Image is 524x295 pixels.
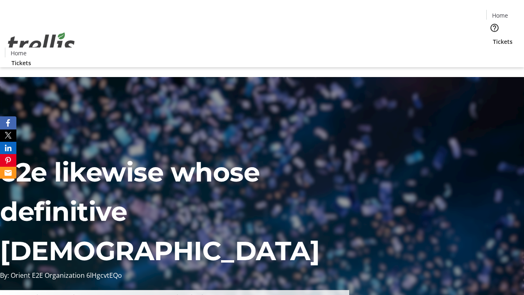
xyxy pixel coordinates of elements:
[492,11,508,20] span: Home
[493,37,513,46] span: Tickets
[487,11,513,20] a: Home
[5,49,32,57] a: Home
[486,37,519,46] a: Tickets
[5,59,38,67] a: Tickets
[11,59,31,67] span: Tickets
[486,20,503,36] button: Help
[11,49,27,57] span: Home
[5,23,78,64] img: Orient E2E Organization 6lHgcvtEQo's Logo
[486,46,503,62] button: Cart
